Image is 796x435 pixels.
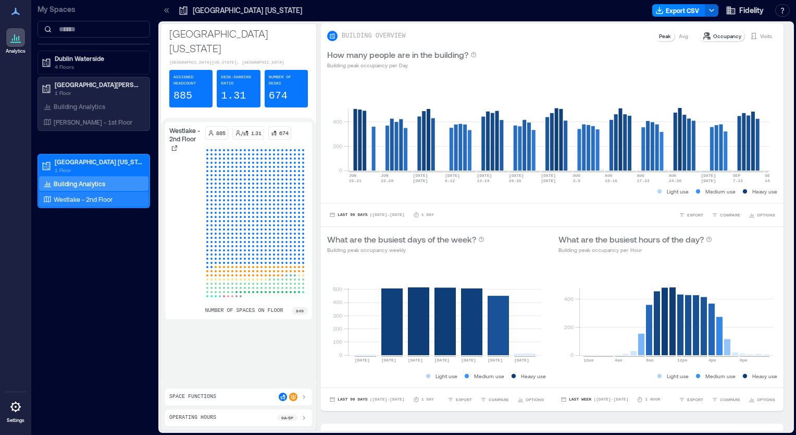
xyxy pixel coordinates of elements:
text: 10-16 [605,178,617,183]
p: Dublin Waterside [55,54,142,63]
span: OPTIONS [757,212,775,218]
span: COMPARE [489,396,509,403]
p: 849 [296,308,304,314]
tspan: 300 [333,312,342,319]
p: number of spaces on floor [205,307,283,315]
p: 1 Floor [55,89,142,97]
button: COMPARE [478,394,511,405]
text: [DATE] [701,178,716,183]
text: [DATE] [355,358,370,362]
tspan: 400 [333,299,342,305]
text: 3-9 [573,178,581,183]
text: [DATE] [413,173,428,178]
text: [DATE] [541,173,556,178]
span: COMPARE [720,212,740,218]
button: Export CSV [652,4,705,17]
p: 674 [279,129,289,137]
text: [DATE] [514,358,529,362]
text: 22-28 [381,178,393,183]
tspan: 200 [333,143,342,149]
span: Fidelity [739,5,764,16]
text: 20-26 [509,178,521,183]
p: Desk-sharing ratio [221,74,256,87]
text: 7-13 [733,178,743,183]
p: 1.31 [251,129,262,137]
text: 8pm [740,358,748,362]
p: 4 Floors [55,63,142,71]
p: / [241,129,243,137]
p: 1 Hour [645,396,660,403]
button: OPTIONS [747,394,777,405]
button: EXPORT [677,210,705,220]
p: Peak [659,32,670,40]
span: EXPORT [687,212,703,218]
p: Assigned Headcount [173,74,208,87]
p: Westlake - 2nd Floor [54,195,113,203]
text: [DATE] [509,173,524,178]
p: 1.31 [221,89,246,103]
p: 1 Day [421,212,434,218]
p: 885 [173,89,192,103]
text: 24-30 [669,178,681,183]
text: [DATE] [488,358,503,362]
p: Heavy use [521,372,546,380]
p: Medium use [705,187,736,196]
tspan: 0 [339,167,342,173]
p: Avg [679,32,688,40]
p: [PERSON_NAME] - 1st Floor [54,118,132,126]
p: Heavy use [752,372,777,380]
span: OPTIONS [526,396,544,403]
p: Light use [436,372,457,380]
p: Westlake - 2nd Floor [169,126,201,143]
p: Medium use [705,372,736,380]
p: Building Analytics [54,179,105,188]
text: 4am [615,358,623,362]
text: JUN [349,173,357,178]
button: EXPORT [445,394,474,405]
p: Building peak occupancy per Day [327,61,477,69]
text: 6-12 [445,178,455,183]
text: JUN [381,173,389,178]
text: 12pm [677,358,687,362]
p: What are the busiest hours of the day? [558,233,704,246]
span: OPTIONS [757,396,775,403]
tspan: 400 [333,118,342,125]
text: [DATE] [408,358,423,362]
p: Light use [667,372,689,380]
button: Last 90 Days |[DATE]-[DATE] [327,394,407,405]
p: [GEOGRAPHIC_DATA] [US_STATE] [55,158,142,166]
text: SEP [733,173,741,178]
p: [GEOGRAPHIC_DATA] [US_STATE] [169,26,308,55]
button: Fidelity [723,2,767,19]
button: OPTIONS [515,394,546,405]
p: [GEOGRAPHIC_DATA] [US_STATE] [193,5,302,16]
tspan: 400 [564,296,574,302]
p: Occupancy [713,32,741,40]
text: 4pm [708,358,716,362]
p: BUILDING OVERVIEW [342,32,405,40]
text: [DATE] [701,173,716,178]
p: 1 Floor [55,166,142,174]
tspan: 200 [333,325,342,332]
text: [DATE] [445,173,460,178]
p: My Spaces [38,4,150,15]
a: Settings [3,394,28,427]
text: AUG [605,173,613,178]
button: EXPORT [677,394,705,405]
tspan: 100 [333,339,342,345]
p: 885 [216,129,226,137]
text: [DATE] [461,358,476,362]
p: [GEOGRAPHIC_DATA][US_STATE], [GEOGRAPHIC_DATA] [169,59,308,66]
span: EXPORT [687,396,703,403]
p: What are the busiest days of the week? [327,233,476,246]
text: [DATE] [381,358,396,362]
text: 17-23 [637,178,650,183]
p: Building peak occupancy weekly [327,246,484,254]
text: AUG [669,173,677,178]
p: Operating Hours [169,414,216,422]
p: Settings [7,417,24,424]
p: Medium use [474,372,504,380]
text: SEP [765,173,773,178]
text: 12am [583,358,593,362]
p: Visits [760,32,772,40]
